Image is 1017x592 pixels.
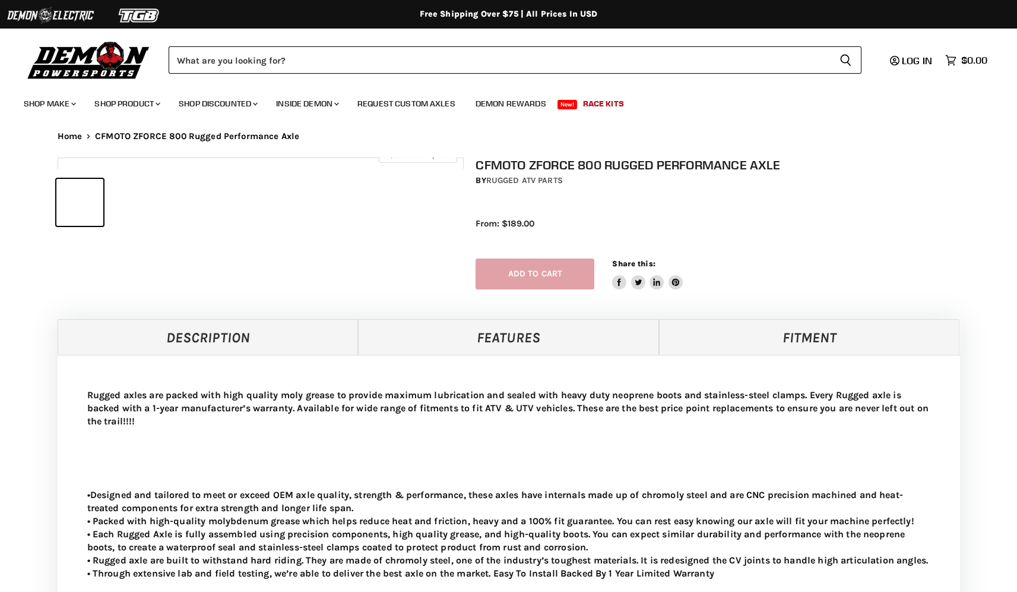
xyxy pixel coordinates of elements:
[95,4,184,27] img: TGB Logo 2
[169,46,830,74] input: Search
[902,55,932,67] span: Log in
[476,218,534,229] span: From: $189.00
[476,158,972,172] h1: CFMOTO ZFORCE 800 Rugged Performance Axle
[348,92,464,116] a: Request Custom Axles
[34,9,984,20] div: Free Shipping Over $75 | All Prices In USD
[58,319,359,355] a: Description
[95,131,299,141] span: CFMOTO ZFORCE 800 Rugged Performance Axle
[830,46,861,74] button: Search
[961,55,987,66] span: $0.00
[612,259,655,268] span: Share this:
[557,100,578,109] span: New!
[56,179,103,226] button: IMAGE thumbnail
[169,46,861,74] form: Product
[659,319,960,355] a: Fitment
[574,92,633,116] a: Race Kits
[15,92,83,116] a: Shop Make
[85,92,167,116] a: Shop Product
[385,150,451,159] span: Click to expand
[939,52,993,69] a: $0.00
[170,92,265,116] a: Shop Discounted
[267,92,346,116] a: Inside Demon
[467,92,555,116] a: Demon Rewards
[885,55,939,66] a: Log in
[87,389,930,428] p: Rugged axles are packed with high quality moly grease to provide maximum lubrication and sealed w...
[358,319,659,355] a: Features
[87,489,930,580] p: •Designed and tailored to meet or exceed OEM axle quality, strength & performance, these axles ha...
[58,131,83,141] a: Home
[612,259,683,290] aside: Share this:
[6,4,95,27] img: Demon Electric Logo 2
[34,131,984,141] nav: Breadcrumbs
[476,174,972,187] div: by
[15,87,984,116] ul: Main menu
[486,175,563,185] a: Rugged ATV Parts
[24,39,154,81] img: Demon Powersports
